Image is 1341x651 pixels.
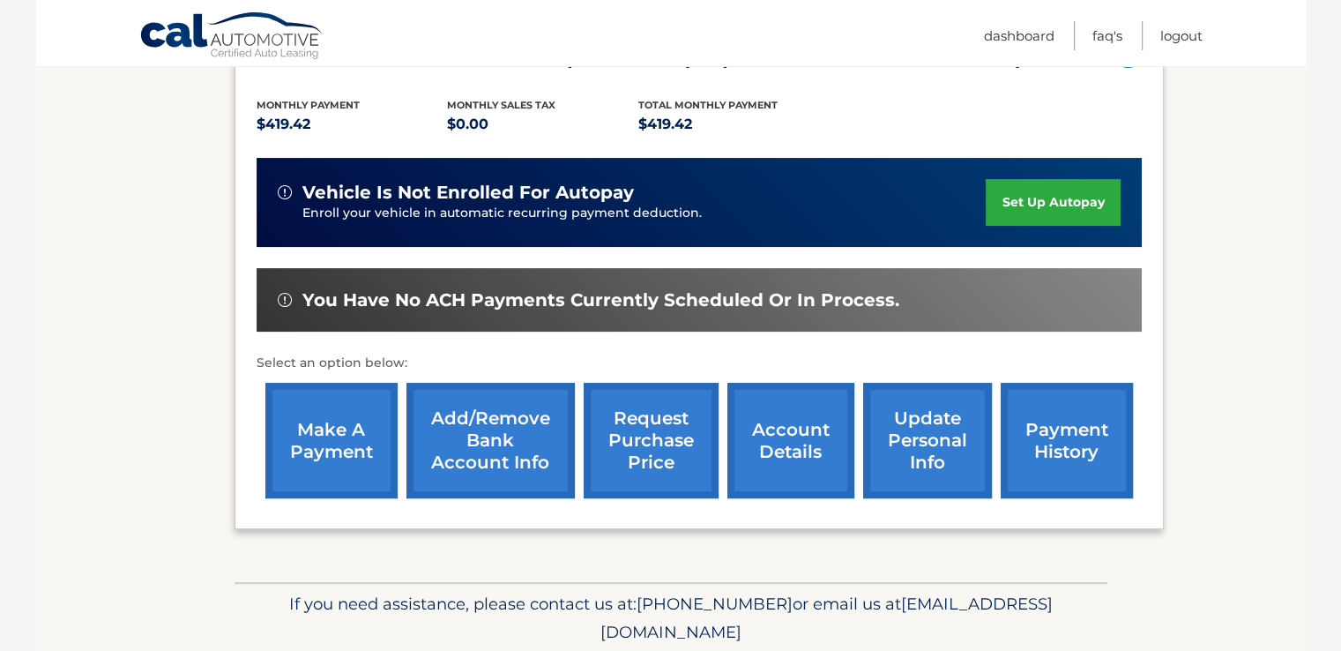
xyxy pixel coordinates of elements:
[1001,383,1133,498] a: payment history
[863,383,992,498] a: update personal info
[447,99,555,111] span: Monthly sales Tax
[265,383,398,498] a: make a payment
[638,99,778,111] span: Total Monthly Payment
[984,21,1054,50] a: Dashboard
[637,594,793,614] span: [PHONE_NUMBER]
[257,112,448,137] p: $419.42
[406,383,575,498] a: Add/Remove bank account info
[302,182,634,204] span: vehicle is not enrolled for autopay
[600,594,1053,642] span: [EMAIL_ADDRESS][DOMAIN_NAME]
[986,179,1120,226] a: set up autopay
[257,99,360,111] span: Monthly Payment
[1160,21,1203,50] a: Logout
[302,289,899,311] span: You have no ACH payments currently scheduled or in process.
[638,112,830,137] p: $419.42
[278,185,292,199] img: alert-white.svg
[584,383,719,498] a: request purchase price
[246,590,1096,647] p: If you need assistance, please contact us at: or email us at
[278,293,292,307] img: alert-white.svg
[727,383,854,498] a: account details
[257,353,1142,374] p: Select an option below:
[302,204,987,223] p: Enroll your vehicle in automatic recurring payment deduction.
[447,112,638,137] p: $0.00
[139,11,324,63] a: Cal Automotive
[1092,21,1122,50] a: FAQ's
